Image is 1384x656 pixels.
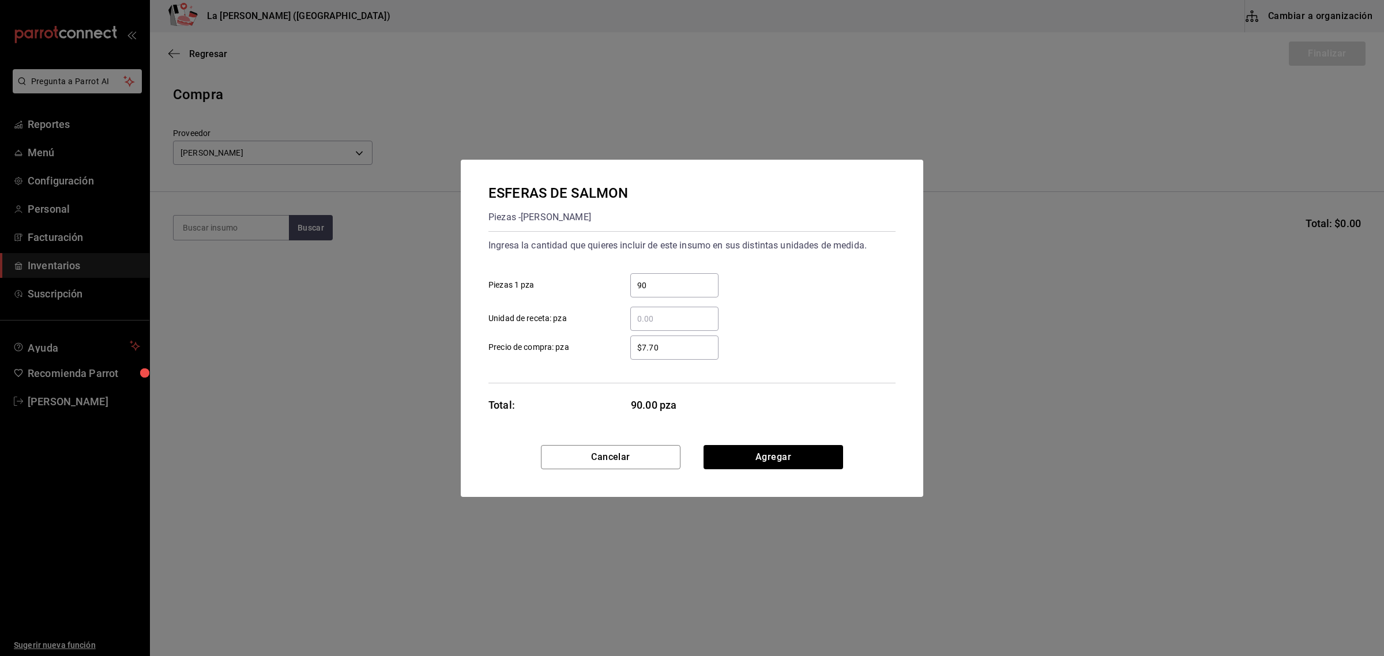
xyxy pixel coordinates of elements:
button: Agregar [704,445,843,469]
span: Piezas 1 pza [488,279,535,291]
input: Precio de compra: pza [630,341,719,355]
button: Cancelar [541,445,680,469]
span: Unidad de receta: pza [488,312,567,325]
div: ESFERAS DE SALMON [488,183,628,203]
input: Piezas 1 pza [630,278,719,292]
input: Unidad de receta: pza [630,312,719,326]
div: Ingresa la cantidad que quieres incluir de este insumo en sus distintas unidades de medida. [488,236,896,255]
div: Piezas - [PERSON_NAME] [488,208,628,227]
span: Precio de compra: pza [488,341,569,353]
span: 90.00 pza [631,397,719,413]
div: Total: [488,397,515,413]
